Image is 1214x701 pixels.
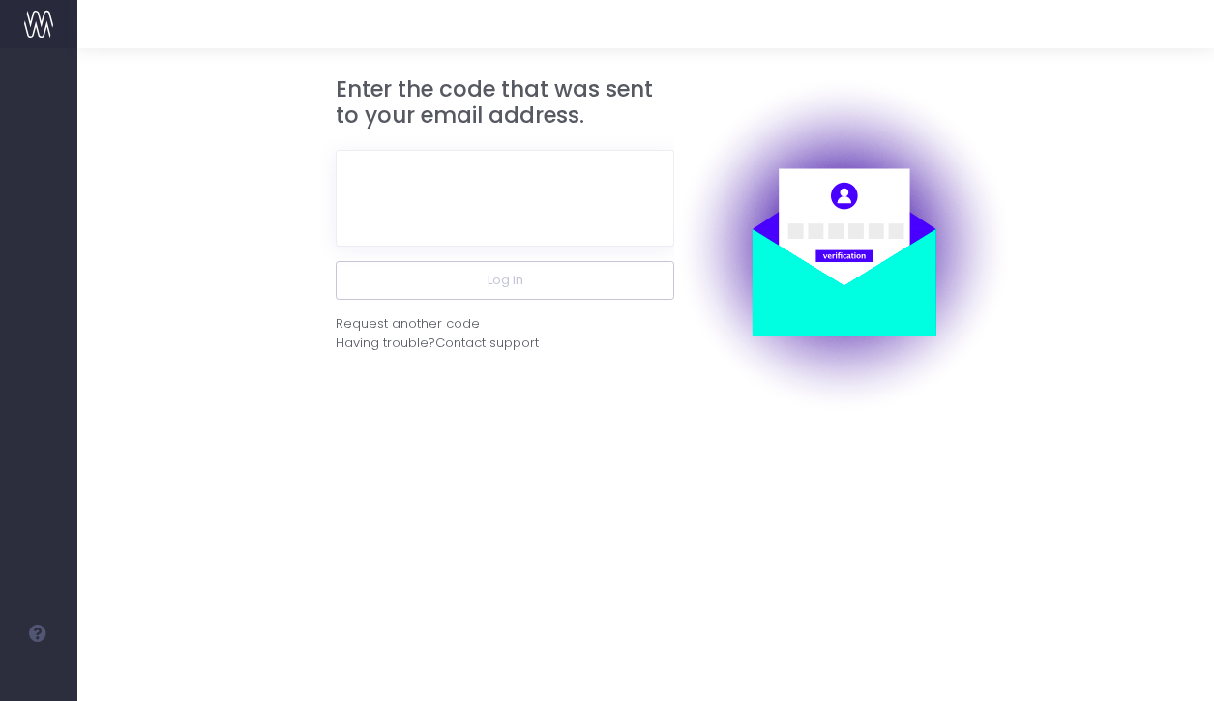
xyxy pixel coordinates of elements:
[336,76,674,130] h3: Enter the code that was sent to your email address.
[336,314,480,334] div: Request another code
[435,334,539,353] span: Contact support
[24,662,53,691] img: images/default_profile_image.png
[674,76,1013,415] img: auth.png
[336,261,674,300] button: Log in
[336,334,674,353] div: Having trouble?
